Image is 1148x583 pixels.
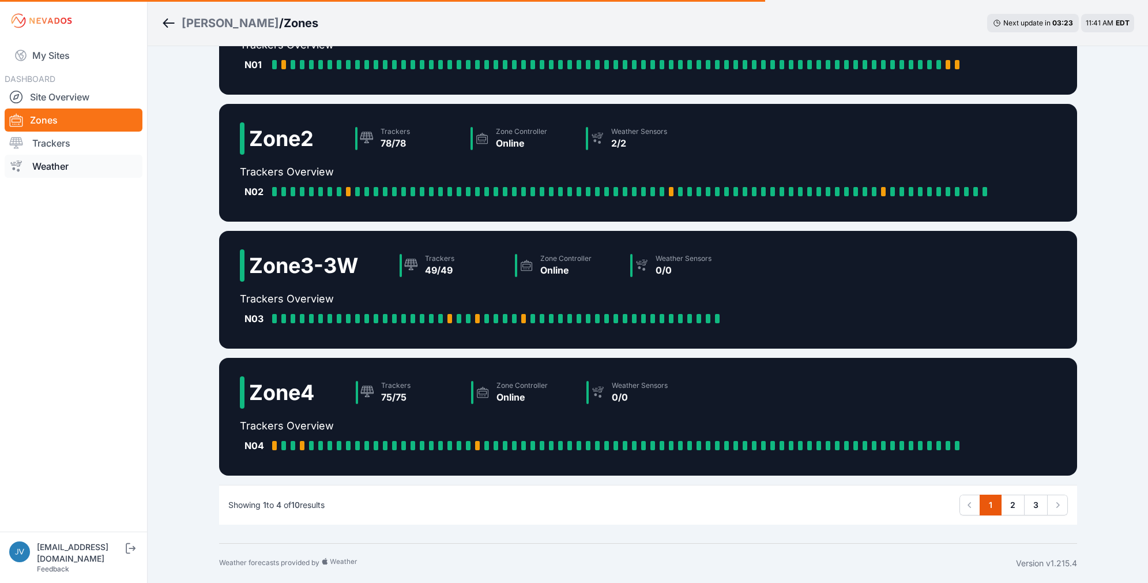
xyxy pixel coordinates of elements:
div: N04 [244,439,268,453]
span: EDT [1116,18,1130,27]
div: Version v1.215.4 [1016,558,1077,569]
div: N01 [244,58,268,72]
div: Zone Controller [496,381,548,390]
div: Trackers [381,127,410,136]
a: Trackers78/78 [351,122,466,155]
div: Trackers [381,381,411,390]
div: 49/49 [425,263,454,277]
div: 2/2 [611,136,667,150]
div: Weather Sensors [611,127,667,136]
h3: Zones [284,15,318,31]
h2: Zone 2 [249,127,314,150]
div: Weather Sensors [612,381,668,390]
a: Weather Sensors0/0 [582,376,697,409]
a: Feedback [37,565,69,573]
div: Online [496,390,548,404]
a: 3 [1024,495,1048,515]
div: Zone Controller [540,254,592,263]
a: My Sites [5,42,142,69]
a: 2 [1001,495,1025,515]
span: Next update in [1003,18,1051,27]
div: [EMAIL_ADDRESS][DOMAIN_NAME] [37,541,123,565]
div: Weather forecasts provided by [219,558,1016,569]
div: 0/0 [656,263,712,277]
span: / [279,15,284,31]
a: Trackers75/75 [351,376,466,409]
div: 0/0 [612,390,668,404]
h2: Trackers Overview [240,418,969,434]
nav: Pagination [959,495,1068,515]
div: N03 [244,312,268,326]
span: 1 [263,500,266,510]
div: Zone Controller [496,127,547,136]
img: jvivenzio@ampliform.com [9,541,30,562]
h2: Zone 4 [249,381,314,404]
div: Trackers [425,254,454,263]
p: Showing to of results [228,499,325,511]
div: N02 [244,185,268,199]
a: 1 [980,495,1002,515]
div: 78/78 [381,136,410,150]
a: Weather [5,155,142,178]
div: Online [540,263,592,277]
a: Site Overview [5,85,142,109]
img: Nevados [9,12,74,30]
span: 11:41 AM [1086,18,1113,27]
a: Zones [5,109,142,132]
a: Trackers [5,132,142,155]
a: [PERSON_NAME] [182,15,279,31]
span: 4 [276,500,281,510]
nav: Breadcrumb [161,8,318,38]
div: 03 : 23 [1052,18,1073,28]
a: Weather Sensors2/2 [581,122,697,155]
span: 10 [291,500,300,510]
h2: Trackers Overview [240,291,741,307]
h2: Zone 3-3W [249,254,358,277]
a: Trackers49/49 [395,249,510,282]
a: Weather Sensors0/0 [626,249,741,282]
div: Online [496,136,547,150]
h2: Trackers Overview [240,164,996,180]
span: DASHBOARD [5,74,55,84]
div: 75/75 [381,390,411,404]
div: Weather Sensors [656,254,712,263]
